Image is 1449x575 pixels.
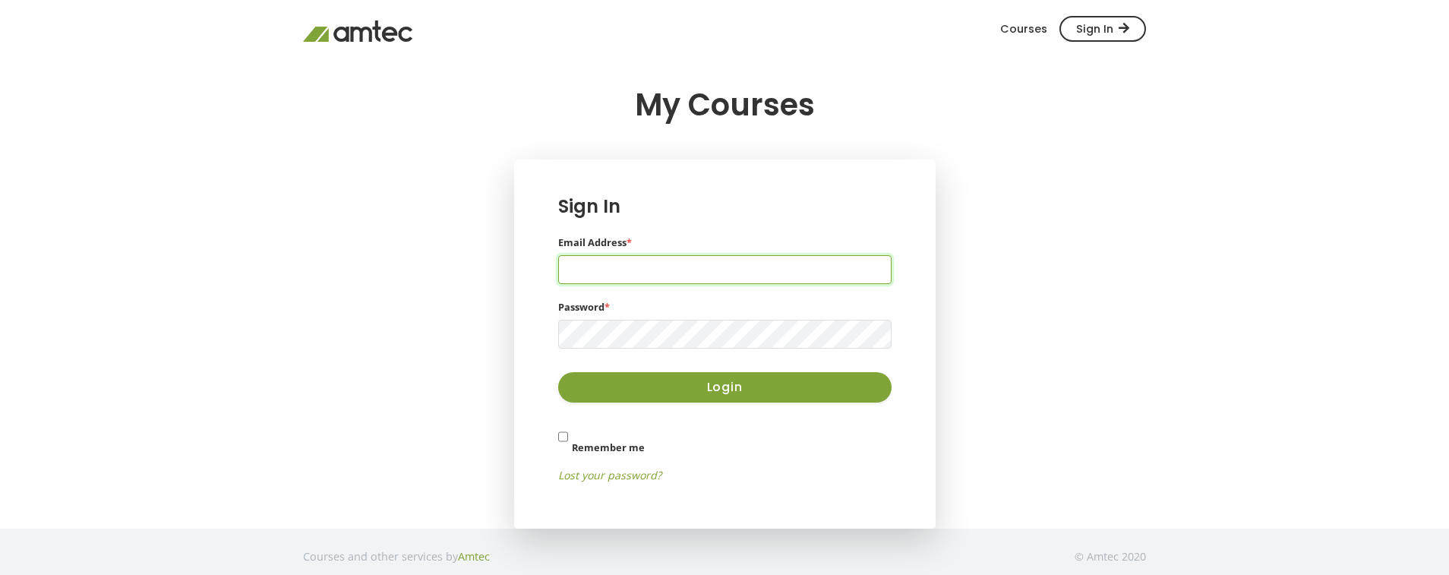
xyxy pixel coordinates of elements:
[572,441,645,454] label: Remember me
[558,302,610,312] label: Password
[303,87,1146,123] h1: My Courses
[558,468,661,482] a: Lost your password?
[303,547,490,566] p: Courses and other services by
[458,549,490,564] a: Amtec
[558,238,632,248] label: Email Address
[303,20,412,42] a: Amtec Dashboard
[1059,16,1146,42] span: Sign In
[1000,21,1047,36] a: Courses
[558,372,892,403] button: Login
[551,196,899,226] h4: Sign In
[1075,547,1146,566] p: © Amtec 2020
[1059,21,1146,36] a: Sign In
[303,21,412,43] img: Amtec Logo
